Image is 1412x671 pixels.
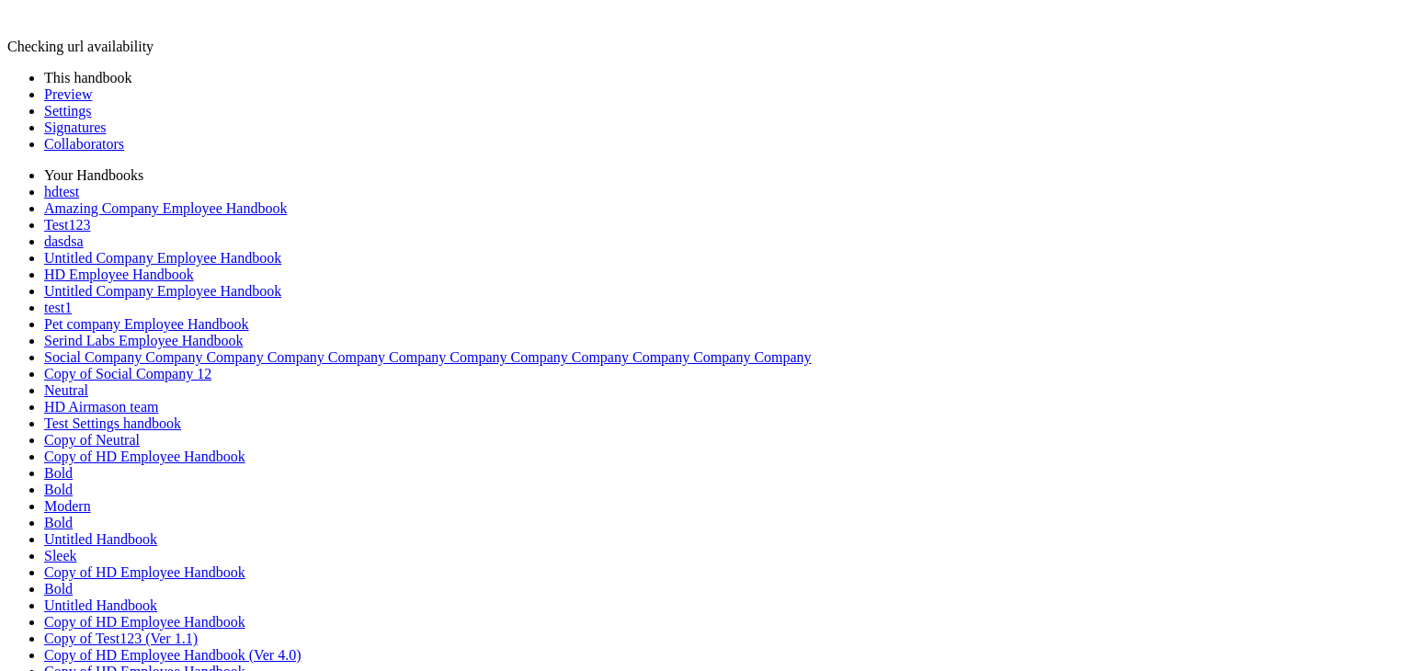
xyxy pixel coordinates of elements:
a: Copy of Social Company 12 [44,366,211,381]
a: Bold [44,482,73,497]
a: Amazing Company Employee Handbook [44,200,287,216]
a: Untitled Handbook [44,597,157,613]
a: HD Airmason team [44,399,158,415]
a: Copy of Test123 (Ver 1.1) [44,631,198,646]
a: Modern [44,498,91,514]
li: Your Handbooks [44,167,1405,184]
a: Test Settings handbook [44,415,181,431]
a: Bold [44,515,73,530]
a: Preview [44,86,92,102]
a: Neutral [44,382,88,398]
a: Sleek [44,548,77,563]
a: Copy of HD Employee Handbook (Ver 4.0) [44,647,302,663]
a: Bold [44,581,73,597]
a: Untitled Handbook [44,531,157,547]
a: Copy of HD Employee Handbook [44,614,245,630]
span: Checking url availability [7,39,154,54]
a: test1 [44,300,72,315]
a: Copy of Neutral [44,432,140,448]
a: Collaborators [44,136,124,152]
a: Untitled Company Employee Handbook [44,283,281,299]
a: Serind Labs Employee Handbook [44,333,243,348]
a: Copy of HD Employee Handbook [44,564,245,580]
a: Untitled Company Employee Handbook [44,250,281,266]
a: Copy of HD Employee Handbook [44,449,245,464]
a: Bold [44,465,73,481]
a: Test123 [44,217,90,233]
a: Social Company Company Company Company Company Company Company Company Company Company Company Co... [44,349,812,365]
a: Pet company Employee Handbook [44,316,249,332]
a: Signatures [44,119,107,135]
a: hdtest [44,184,79,199]
a: dasdsa [44,233,84,249]
a: Settings [44,103,92,119]
a: HD Employee Handbook [44,267,194,282]
li: This handbook [44,70,1405,86]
